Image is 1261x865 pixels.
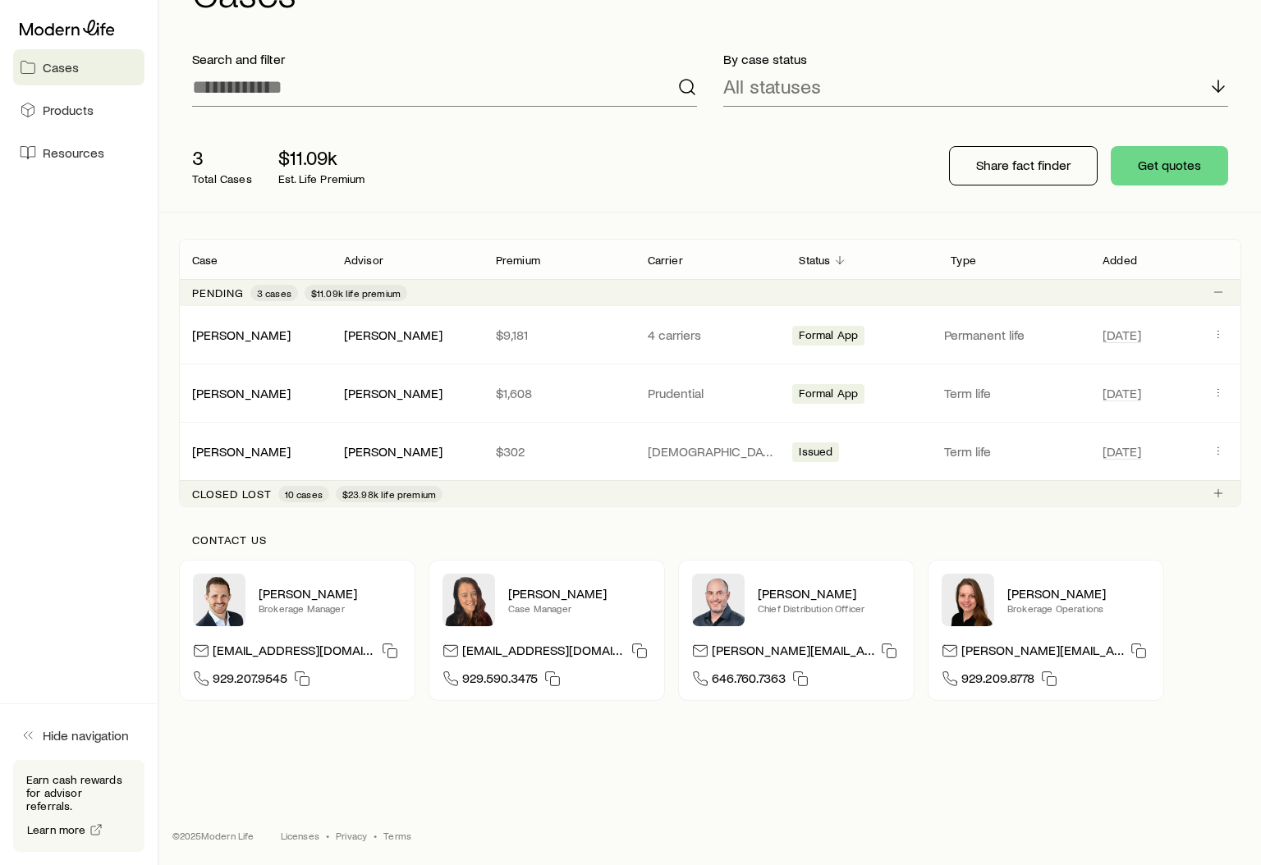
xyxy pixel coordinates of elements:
p: Prudential [648,385,773,401]
div: [PERSON_NAME] [344,443,442,460]
img: Nick Weiler [193,574,245,626]
p: Case Manager [508,602,651,615]
p: All statuses [723,75,821,98]
span: Formal App [799,328,858,346]
p: Case [192,254,218,267]
p: Carrier [648,254,683,267]
span: Formal App [799,387,858,404]
button: Get quotes [1111,146,1228,185]
div: Earn cash rewards for advisor referrals.Learn more [13,760,144,852]
p: Pending [192,286,244,300]
p: [PERSON_NAME] [1007,585,1150,602]
button: Hide navigation [13,717,144,753]
p: [DEMOGRAPHIC_DATA] General [648,443,773,460]
a: Resources [13,135,144,171]
p: [EMAIL_ADDRESS][DOMAIN_NAME] [462,642,625,664]
span: $11.09k life premium [311,286,401,300]
span: Issued [799,445,832,462]
span: Cases [43,59,79,76]
p: Contact us [192,533,1228,547]
div: [PERSON_NAME] [344,385,442,402]
p: [EMAIL_ADDRESS][DOMAIN_NAME] [213,642,375,664]
p: Closed lost [192,487,272,501]
p: Permanent life [944,327,1083,343]
p: Status [799,254,830,267]
img: Abby McGuigan [442,574,495,626]
div: Client cases [179,239,1241,507]
span: 646.760.7363 [712,670,786,692]
p: © 2025 Modern Life [172,829,254,842]
div: [PERSON_NAME] [192,443,291,460]
p: Est. Life Premium [278,172,365,185]
span: Resources [43,144,104,161]
span: 929.207.9545 [213,670,287,692]
span: Products [43,102,94,118]
p: Type [951,254,976,267]
img: Ellen Wall [942,574,994,626]
p: [PERSON_NAME][EMAIL_ADDRESS][DOMAIN_NAME] [712,642,874,664]
span: [DATE] [1103,385,1141,401]
a: Products [13,92,144,128]
span: [DATE] [1103,443,1141,460]
p: [PERSON_NAME] [508,585,651,602]
span: 929.590.3475 [462,670,538,692]
a: [PERSON_NAME] [192,385,291,400]
p: [PERSON_NAME] [758,585,901,602]
div: [PERSON_NAME] [192,385,291,402]
a: [PERSON_NAME] [192,327,291,342]
p: [PERSON_NAME] [259,585,401,602]
a: [PERSON_NAME] [192,443,291,459]
a: Privacy [336,829,367,842]
p: Brokerage Manager [259,602,401,615]
a: Cases [13,49,144,85]
div: [PERSON_NAME] [344,327,442,344]
p: $11.09k [278,146,365,169]
p: $302 [496,443,621,460]
p: [PERSON_NAME][EMAIL_ADDRESS][DOMAIN_NAME] [961,642,1124,664]
span: $23.98k life premium [342,487,436,501]
span: 929.209.8778 [961,670,1034,692]
p: Total Cases [192,172,252,185]
p: $1,608 [496,385,621,401]
span: Hide navigation [43,727,129,744]
p: Brokerage Operations [1007,602,1150,615]
span: [DATE] [1103,327,1141,343]
span: • [326,829,329,842]
p: Share fact finder [976,157,1071,173]
span: 3 cases [257,286,291,300]
p: Premium [496,254,540,267]
p: Term life [944,443,1083,460]
button: Share fact finder [949,146,1098,185]
a: Terms [383,829,411,842]
p: 3 [192,146,252,169]
p: $9,181 [496,327,621,343]
p: 4 carriers [648,327,773,343]
p: Advisor [344,254,383,267]
div: [PERSON_NAME] [192,327,291,344]
p: Chief Distribution Officer [758,602,901,615]
img: Dan Pierson [692,574,745,626]
p: Search and filter [192,51,697,67]
p: Term life [944,385,1083,401]
a: Licenses [281,829,319,842]
p: Added [1103,254,1137,267]
p: Earn cash rewards for advisor referrals. [26,773,131,812]
span: • [374,829,377,842]
p: By case status [723,51,1228,67]
span: 10 cases [285,487,323,501]
span: Learn more [27,824,86,835]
